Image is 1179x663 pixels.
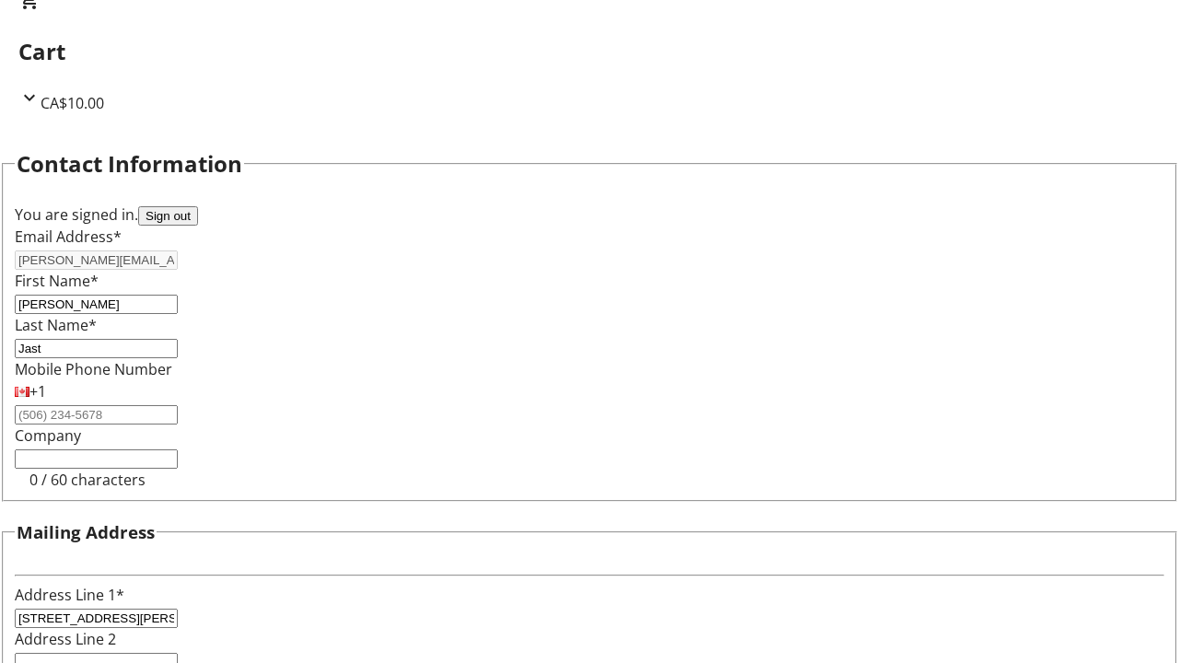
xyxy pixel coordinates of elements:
button: Sign out [138,206,198,226]
label: First Name* [15,271,99,291]
input: Address [15,609,178,628]
label: Mobile Phone Number [15,359,172,379]
h2: Cart [18,35,1161,68]
h3: Mailing Address [17,519,155,545]
label: Last Name* [15,315,97,335]
h2: Contact Information [17,147,242,180]
label: Address Line 1* [15,585,124,605]
input: (506) 234-5678 [15,405,178,425]
label: Address Line 2 [15,629,116,649]
label: Company [15,425,81,446]
span: CA$10.00 [41,93,104,113]
div: You are signed in. [15,204,1164,226]
tr-character-limit: 0 / 60 characters [29,470,146,490]
label: Email Address* [15,227,122,247]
